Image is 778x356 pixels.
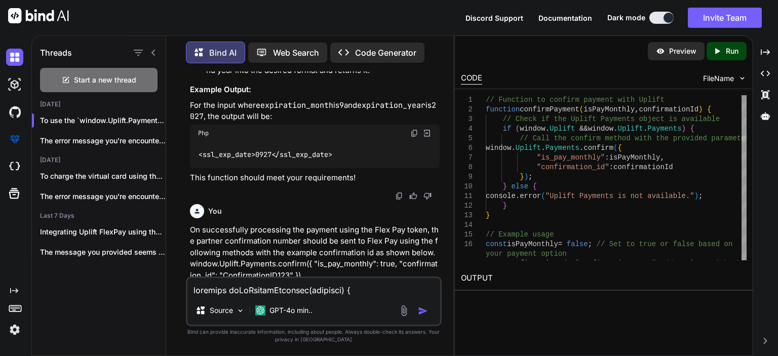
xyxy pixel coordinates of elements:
[190,224,440,282] p: On successfully processing the payment using the Flex Pay token, the partner confirmation number ...
[546,125,550,133] span: .
[575,259,656,267] span: "ConfirmationID123"
[528,173,532,181] span: ;
[461,72,482,85] div: CODE
[190,100,440,123] p: For the input where is and is , the output will be:
[465,14,523,22] span: Discord Support
[280,150,328,160] span: ssl_exp_date
[32,100,166,108] h2: [DATE]
[186,328,442,343] p: Bind can provide inaccurate information, including about people. Always double-check its answers....
[682,125,686,133] span: )
[461,153,473,163] div: 7
[40,47,72,59] h1: Threads
[271,150,332,160] span: </ >
[537,153,605,162] span: "is_pay_monthly"
[32,212,166,220] h2: Last 7 Days
[707,105,711,113] span: {
[486,240,507,248] span: const
[6,103,23,121] img: githubDark
[461,230,473,240] div: 15
[461,240,473,249] div: 16
[486,259,507,267] span: const
[461,105,473,114] div: 2
[486,211,490,219] span: }
[486,230,554,239] span: // Example usage
[726,46,738,56] p: Run
[732,134,754,142] span: eters
[688,8,762,28] button: Invite Team
[74,75,136,85] span: Start a new thread
[395,192,403,200] img: copy
[486,144,511,152] span: window
[486,96,665,104] span: // Function to confirm payment with Uplift
[583,144,613,152] span: confirm
[738,74,747,83] img: chevron down
[6,131,23,148] img: premium
[461,191,473,201] div: 11
[461,163,473,172] div: 8
[461,114,473,124] div: 3
[546,192,694,200] span: "Uplift Payments is not available."
[583,105,635,113] span: isPayMonthly
[538,14,592,22] span: Documentation
[461,182,473,191] div: 10
[516,144,541,152] span: Uplift
[694,192,698,200] span: )
[538,13,592,23] button: Documentation
[541,192,545,200] span: (
[609,163,613,171] span: :
[455,266,753,290] h2: OUTPUT
[260,100,333,110] code: expiration_month
[520,105,579,113] span: confirmPayment
[40,171,166,181] p: To charge the virtual card using the...
[597,240,733,248] span: // Set to true or false based on
[613,125,617,133] span: .
[579,125,588,133] span: &&
[198,129,209,137] span: Php
[486,250,567,258] span: your payment option
[486,192,516,200] span: console
[209,47,237,59] p: Bind AI
[461,220,473,230] div: 14
[423,192,432,200] img: dislike
[605,153,609,162] span: :
[643,125,647,133] span: .
[635,105,639,113] span: ,
[6,49,23,66] img: darkChat
[418,306,428,316] img: icon
[558,240,562,248] span: =
[40,191,166,202] p: The error message you're encountering, `Uncaught TypeError:...
[409,192,417,200] img: like
[665,259,746,267] span: // Replace with the
[607,13,645,23] span: Dark mode
[199,150,255,160] span: < >
[716,115,720,123] span: e
[613,163,673,171] span: confirmationId
[639,105,699,113] span: confirmationId
[507,259,567,267] span: confirmationId
[550,125,575,133] span: Uplift
[503,202,507,210] span: }
[40,115,166,126] p: To use the `window.Uplift.Payments.confi...
[190,84,440,96] h3: Example Output:
[461,259,473,268] div: 17
[461,172,473,182] div: 9
[461,143,473,153] div: 6
[588,125,613,133] span: window
[273,47,319,59] p: Web Search
[210,305,233,315] p: Source
[503,115,716,123] span: // Check if the Uplift Payments object is availabl
[208,206,222,216] h6: You
[486,105,520,113] span: function
[524,173,528,181] span: )
[512,182,529,190] span: else
[660,153,665,162] span: ,
[520,125,545,133] span: window
[533,182,537,190] span: {
[541,144,545,152] span: .
[656,259,660,267] span: ;
[461,95,473,105] div: 1
[465,13,523,23] button: Discord Support
[698,192,703,200] span: ;
[546,144,579,152] span: Payments
[503,182,507,190] span: }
